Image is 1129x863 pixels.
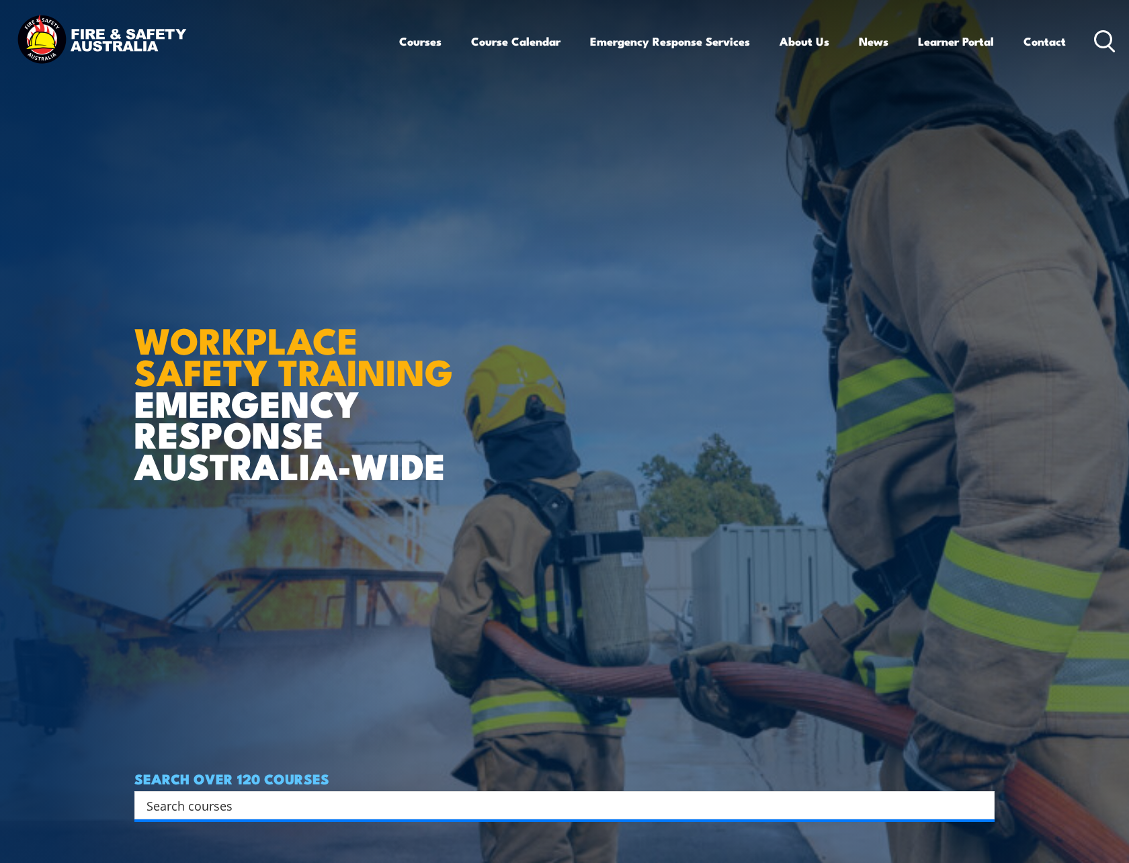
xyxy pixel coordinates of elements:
a: Courses [399,24,442,59]
a: About Us [780,24,829,59]
a: Emergency Response Services [590,24,750,59]
a: Learner Portal [918,24,994,59]
a: Course Calendar [471,24,560,59]
strong: WORKPLACE SAFETY TRAINING [134,311,453,398]
h4: SEARCH OVER 120 COURSES [134,771,995,786]
input: Search input [147,795,965,815]
a: Contact [1023,24,1066,59]
h1: EMERGENCY RESPONSE AUSTRALIA-WIDE [134,290,463,481]
form: Search form [149,796,968,815]
a: News [859,24,888,59]
button: Search magnifier button [971,796,990,815]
